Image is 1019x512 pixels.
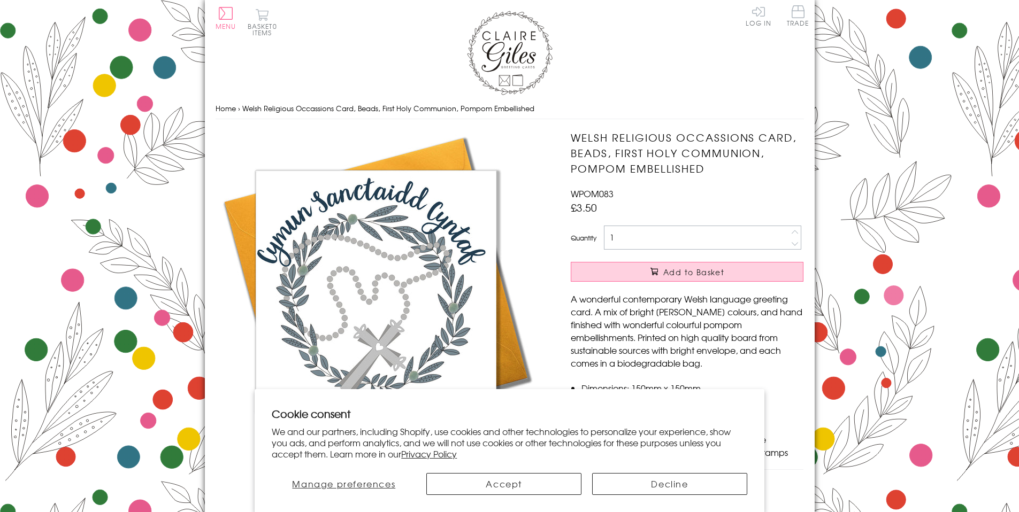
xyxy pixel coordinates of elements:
a: Privacy Policy [401,447,457,460]
h1: Welsh Religious Occassions Card, Beads, First Holy Communion, Pompom Embellished [571,130,803,176]
a: Trade [787,5,809,28]
li: Dimensions: 150mm x 150mm [581,382,803,394]
button: Manage preferences [272,473,416,495]
span: 0 items [252,21,277,37]
span: £3.50 [571,200,597,215]
button: Accept [426,473,581,495]
label: Quantity [571,233,596,243]
span: Manage preferences [292,477,395,490]
button: Menu [216,7,236,29]
p: We and our partners, including Shopify, use cookies and other technologies to personalize your ex... [272,426,747,459]
a: Log In [746,5,771,26]
img: Welsh Religious Occassions Card, Beads, First Holy Communion, Pompom Embellished [216,130,537,451]
span: WPOM083 [571,187,614,200]
button: Basket0 items [248,9,277,36]
h2: Cookie consent [272,406,747,421]
span: › [238,103,240,113]
span: Add to Basket [663,267,724,277]
nav: breadcrumbs [216,98,804,120]
span: Trade [787,5,809,26]
img: Claire Giles Greetings Cards [467,11,553,95]
a: Home [216,103,236,113]
span: Welsh Religious Occassions Card, Beads, First Holy Communion, Pompom Embellished [242,103,534,113]
p: A wonderful contemporary Welsh language greeting card. A mix of bright [PERSON_NAME] colours, and... [571,292,803,369]
button: Decline [592,473,747,495]
button: Add to Basket [571,262,803,282]
span: Menu [216,21,236,31]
